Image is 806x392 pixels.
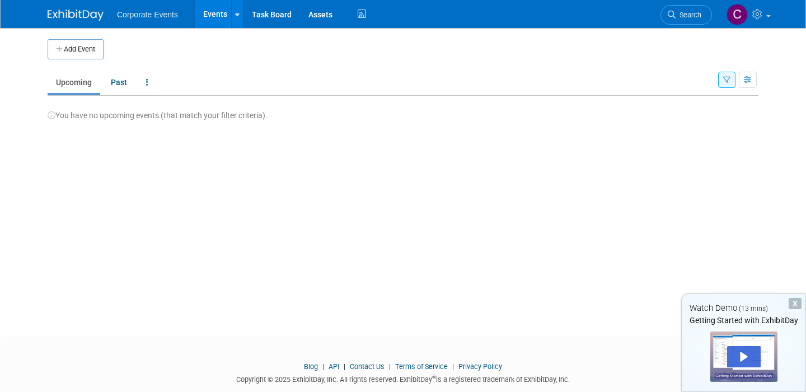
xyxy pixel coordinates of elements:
a: Blog [304,362,318,371]
span: | [320,362,327,371]
span: | [386,362,393,371]
a: Search [660,5,712,25]
img: carmen Ruiz Thous [727,4,748,25]
img: ExhibitDay [48,10,104,21]
button: Add Event [48,39,104,59]
a: Upcoming [48,72,100,93]
div: Getting Started with ExhibitDay [682,315,805,326]
a: Privacy Policy [458,362,502,371]
div: Play [727,346,761,367]
span: (13 mins) [739,305,768,312]
a: Contact Us [350,362,385,371]
a: API [329,362,339,371]
span: | [449,362,457,371]
span: Corporate Events [117,10,178,19]
span: You have no upcoming events (that match your filter criteria). [48,111,268,120]
sup: ® [432,374,436,380]
a: Past [102,72,135,93]
span: Search [676,11,701,19]
span: | [341,362,348,371]
div: Watch Demo [682,302,805,314]
div: Dismiss [789,298,802,309]
a: Terms of Service [395,362,448,371]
